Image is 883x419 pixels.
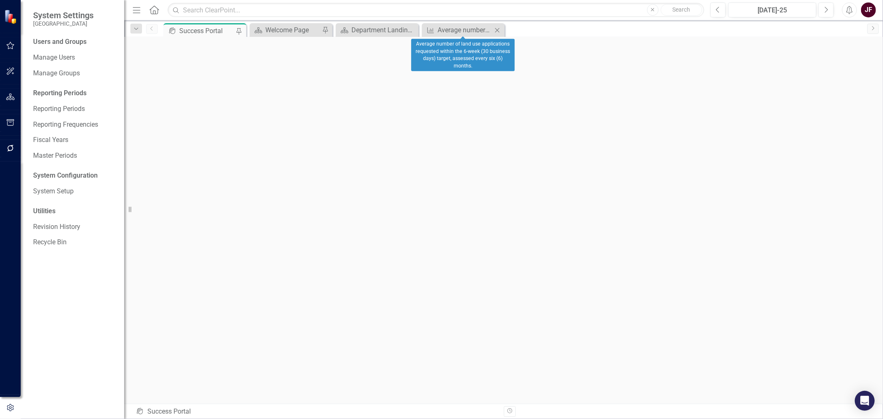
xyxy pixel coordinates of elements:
div: Success Portal [179,26,234,36]
a: Welcome Page [252,25,320,35]
a: Manage Users [33,53,116,63]
a: Reporting Frequencies [33,120,116,130]
a: Department Landing Page [338,25,416,35]
div: System Configuration [33,171,116,181]
iframe: Success Portal [124,37,883,404]
img: ClearPoint Strategy [4,10,19,24]
div: Success Portal [136,407,498,417]
a: Manage Groups [33,69,116,78]
div: Department Landing Page [351,25,416,35]
a: Average number of land use applications requested within the 6-week (30 business days) target, as... [424,25,492,35]
a: System Setup [33,187,116,196]
div: [DATE]-25 [731,5,813,15]
button: [DATE]-25 [728,2,816,17]
button: Search [661,4,702,16]
div: Average number of land use applications requested within the 6-week (30 business days) target, as... [438,25,492,35]
a: Master Periods [33,151,116,161]
div: Reporting Periods [33,89,116,98]
a: Revision History [33,222,116,232]
button: JF [861,2,876,17]
div: Average number of land use applications requested within the 6-week (30 business days) target, as... [411,39,515,71]
div: Utilities [33,207,116,216]
span: Search [672,6,690,13]
span: System Settings [33,10,94,20]
a: Reporting Periods [33,104,116,114]
div: Open Intercom Messenger [855,391,875,411]
small: [GEOGRAPHIC_DATA] [33,20,94,27]
input: Search ClearPoint... [168,3,704,17]
a: Recycle Bin [33,238,116,247]
a: Fiscal Years [33,135,116,145]
div: Welcome Page [265,25,320,35]
div: Users and Groups [33,37,116,47]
